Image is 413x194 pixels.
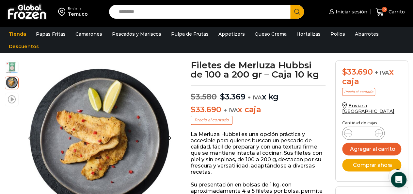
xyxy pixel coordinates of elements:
button: Agregar al carrito [342,143,401,155]
a: Camarones [72,28,105,40]
a: Pulpa de Frutas [168,28,212,40]
a: Papas Fritas [33,28,69,40]
bdi: 3.580 [191,92,217,101]
span: 0 [382,7,387,12]
span: plato-merluza [5,76,18,89]
button: Search button [290,5,304,19]
a: Tienda [6,28,29,40]
div: x caja [342,67,401,86]
span: filete de merluza [5,61,18,74]
span: Iniciar sesión [334,9,367,15]
p: Precio al contado [342,88,375,96]
span: $ [191,92,196,101]
span: + IVA [247,94,262,101]
a: Hortalizas [293,28,324,40]
a: 0 Carrito [374,4,406,20]
button: Comprar ahora [342,159,401,171]
a: Enviar a [GEOGRAPHIC_DATA] [342,103,394,114]
span: Carrito [387,9,405,15]
div: Open Intercom Messenger [391,172,406,187]
span: $ [191,105,196,114]
div: Enviar a [68,6,88,11]
bdi: 3.369 [220,92,246,101]
a: Iniciar sesión [327,5,367,18]
input: Product quantity [357,129,370,138]
a: Pescados y Mariscos [109,28,165,40]
a: Descuentos [6,40,42,53]
span: $ [220,92,225,101]
a: Queso Crema [251,28,290,40]
img: address-field-icon.svg [58,6,68,17]
p: La Merluza Hubbsi es una opción práctica y accesible para quienes buscan un pescado de calidad, f... [191,131,326,175]
span: $ [342,67,347,77]
bdi: 33.690 [191,105,221,114]
p: Precio al contado [191,116,232,124]
p: x kg [191,85,326,102]
p: x caja [191,105,326,115]
a: Pollos [327,28,348,40]
a: Abarrotes [352,28,382,40]
p: Cantidad de cajas [342,121,401,125]
div: Temuco [68,11,88,17]
span: + IVA [223,107,238,114]
bdi: 33.690 [342,67,373,77]
a: Appetizers [215,28,248,40]
h1: Filetes de Merluza Hubbsi de 100 a 200 gr – Caja 10 kg [191,61,326,79]
span: + IVA [375,69,389,76]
